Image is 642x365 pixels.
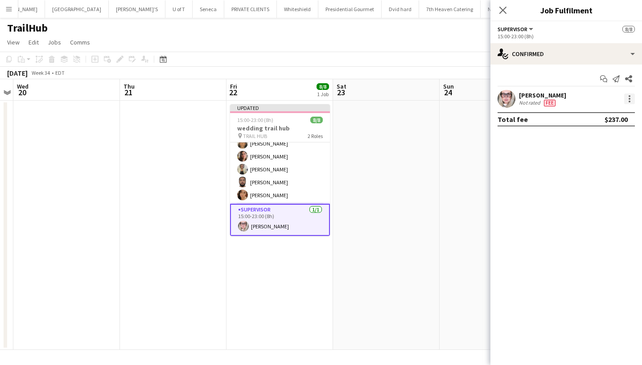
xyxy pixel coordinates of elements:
[237,117,273,123] span: 15:00-23:00 (8h)
[498,33,635,40] div: 15:00-23:00 (8h)
[16,87,29,97] span: 20
[335,87,346,97] span: 23
[230,82,237,90] span: Fri
[55,69,65,76] div: EDT
[243,133,267,139] span: TRAIL HUB
[25,36,42,48] a: Edit
[544,100,556,106] span: Fee
[229,87,237,97] span: 22
[230,204,330,236] app-card-role: SUPERVISOR1/115:00-23:00 (8h)[PERSON_NAME]
[310,117,323,123] span: 8/8
[498,26,535,32] button: SUPERVISOR
[45,0,109,18] button: [GEOGRAPHIC_DATA]
[7,21,48,35] h1: TrailHub
[7,38,20,46] span: View
[382,0,419,18] button: Dvid hard
[519,91,566,99] div: [PERSON_NAME]
[419,0,481,18] button: 7th Heaven Catering
[542,99,557,106] div: Crew has different fees then in role
[605,115,628,124] div: $237.00
[622,26,635,32] span: 8/8
[490,43,642,65] div: Confirmed
[277,0,318,18] button: Whiteshield
[337,82,346,90] span: Sat
[490,4,642,16] h3: Job Fulfilment
[29,38,39,46] span: Edit
[66,36,94,48] a: Comms
[317,91,329,97] div: 1 Job
[165,0,193,18] button: U of T
[443,82,454,90] span: Sun
[442,87,454,97] span: 24
[122,87,135,97] span: 21
[109,0,165,18] button: [PERSON_NAME]'S
[317,83,329,90] span: 8/8
[48,38,61,46] span: Jobs
[4,36,23,48] a: View
[230,124,330,132] h3: wedding trail hub
[7,69,28,77] div: [DATE]
[17,82,29,90] span: Wed
[318,0,382,18] button: Presidential Gourmet
[498,26,527,32] span: SUPERVISOR
[44,36,65,48] a: Jobs
[193,0,224,18] button: Seneca
[230,104,330,111] div: Updated
[230,104,330,236] app-job-card: Updated15:00-23:00 (8h)8/8wedding trail hub TRAIL HUB2 Roles15:00-23:00 (8h)[PERSON_NAME][PERSON_...
[224,0,277,18] button: PRIVATE CLIENTS
[230,96,330,204] app-card-role: 15:00-23:00 (8h)[PERSON_NAME][PERSON_NAME][PERSON_NAME][PERSON_NAME][PERSON_NAME][PERSON_NAME][PE...
[308,133,323,139] span: 2 Roles
[498,115,528,124] div: Total fee
[519,99,542,106] div: Not rated
[29,69,52,76] span: Week 34
[123,82,135,90] span: Thu
[481,0,520,18] button: New Board
[70,38,90,46] span: Comms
